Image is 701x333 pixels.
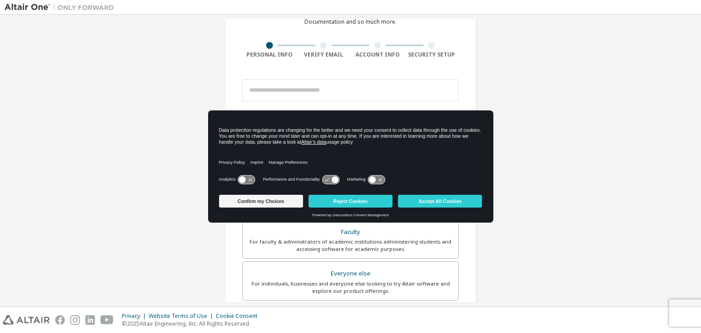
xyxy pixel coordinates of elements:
[149,312,216,320] div: Website Terms of Use
[216,312,263,320] div: Cookie Consent
[70,315,80,325] img: instagram.svg
[248,238,453,253] div: For faculty & administrators of academic institutions administering students and accessing softwa...
[85,315,95,325] img: linkedin.svg
[297,51,351,58] div: Verify Email
[5,3,119,12] img: Altair One
[242,51,297,58] div: Personal Info
[248,226,453,239] div: Faculty
[248,280,453,295] div: For individuals, businesses and everyone else looking to try Altair software and explore our prod...
[55,315,65,325] img: facebook.svg
[350,51,405,58] div: Account Info
[122,320,263,328] p: © 2025 Altair Engineering, Inc. All Rights Reserved.
[248,267,453,280] div: Everyone else
[405,51,459,58] div: Security Setup
[122,312,149,320] div: Privacy
[3,315,50,325] img: altair_logo.svg
[100,315,114,325] img: youtube.svg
